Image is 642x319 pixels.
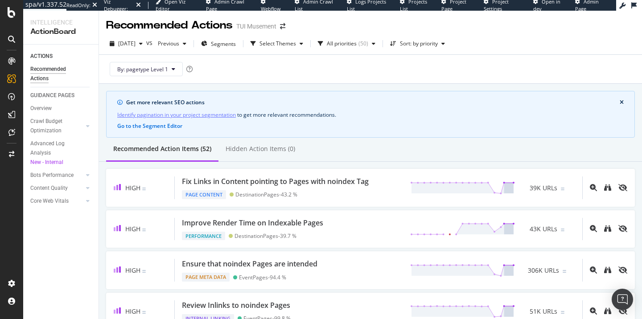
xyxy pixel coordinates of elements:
[66,2,91,9] div: ReadOnly:
[182,300,290,311] div: Review Inlinks to noindex Pages
[106,91,635,138] div: info banner
[612,289,633,310] div: Open Intercom Messenger
[590,225,597,232] div: magnifying-glass-plus
[182,259,317,269] div: Ensure that noindex Pages are intended
[327,41,357,46] div: All priorities
[235,233,296,239] div: DestinationPages - 39.7 %
[358,41,368,46] div: ( 50 )
[182,273,230,282] div: Page Meta Data
[561,188,564,190] img: Equal
[146,38,154,47] span: vs
[30,65,84,83] div: Recommended Actions
[117,110,236,119] a: Identify pagination in your project segmentation
[400,41,438,46] div: Sort: by priority
[118,40,136,47] span: 2025 Sep. 29th
[561,229,564,231] img: Equal
[117,110,624,119] div: to get more relevant recommendations .
[618,266,627,274] div: eye-slash
[30,104,92,113] a: Overview
[239,274,286,281] div: EventPages - 94.4 %
[30,18,91,27] div: Intelligence
[563,270,566,273] img: Equal
[30,27,91,37] div: ActionBoard
[106,18,233,33] div: Recommended Actions
[604,184,611,192] a: binoculars
[182,218,323,228] div: Improve Render Time on Indexable Pages
[604,184,611,191] div: binoculars
[530,184,557,192] span: 39K URLs
[528,266,559,275] span: 306K URLs
[125,307,140,315] span: High
[235,191,297,198] div: DestinationPages - 43.2 %
[590,307,597,315] div: magnifying-glass-plus
[226,144,295,153] div: Hidden Action Items (0)
[30,139,92,167] a: Advanced Log AnalysisNew - Internal
[618,307,627,315] div: eye-slash
[30,65,92,83] a: Recommended Actions
[182,232,225,241] div: Performance
[247,37,307,51] button: Select Themes
[198,37,239,51] button: Segments
[142,188,146,190] img: Equal
[30,117,83,135] a: Crawl Budget Optimization
[154,37,190,51] button: Previous
[530,307,557,316] span: 51K URLs
[142,270,146,273] img: Equal
[30,171,74,180] div: Bots Performance
[30,196,69,206] div: Core Web Vitals
[30,158,84,167] div: New - Internal
[110,62,183,76] button: By: pagetype Level 1
[117,65,168,73] span: By: pagetype Level 1
[604,266,611,274] div: binoculars
[154,40,179,47] span: Previous
[590,266,597,274] div: magnifying-glass-plus
[561,311,564,314] img: Equal
[117,123,182,129] button: Go to the Segment Editor
[125,266,140,274] span: High
[30,91,92,100] a: GUIDANCE PAGES
[280,23,285,29] div: arrow-right-arrow-left
[142,229,146,231] img: Equal
[106,37,146,51] button: [DATE]
[30,52,53,61] div: ACTIONS
[604,307,611,315] a: binoculars
[182,190,226,199] div: Page Content
[30,171,83,180] a: Bots Performance
[125,225,140,233] span: High
[30,52,92,61] a: ACTIONS
[604,225,611,232] div: binoculars
[259,41,296,46] div: Select Themes
[30,104,52,113] div: Overview
[30,184,68,193] div: Content Quality
[604,266,611,274] a: binoculars
[604,307,611,315] div: binoculars
[125,184,140,192] span: High
[261,5,281,12] span: Webflow
[142,311,146,314] img: Equal
[30,117,77,135] div: Crawl Budget Optimization
[618,184,627,191] div: eye-slash
[30,139,84,167] div: Advanced Log Analysis
[126,98,620,106] div: Get more relevant SEO actions
[314,37,379,51] button: All priorities(50)
[211,40,236,48] span: Segments
[590,184,597,191] div: magnifying-glass-plus
[530,225,557,233] span: 43K URLs
[604,225,611,233] a: binoculars
[30,184,83,193] a: Content Quality
[618,225,627,232] div: eye-slash
[113,144,211,153] div: Recommended Action Items (52)
[236,22,276,31] div: TUI Musement
[387,37,449,51] button: Sort: by priority
[30,91,74,100] div: GUIDANCE PAGES
[617,98,626,107] button: close banner
[30,196,83,206] a: Core Web Vitals
[182,176,369,187] div: Fix Links in Content pointing to Pages with noindex Tag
